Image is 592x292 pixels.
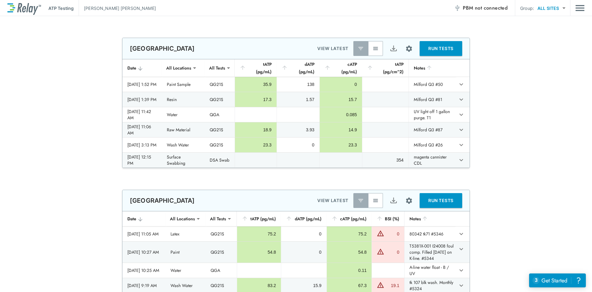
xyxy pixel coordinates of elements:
[166,213,199,225] div: All Locations
[240,81,271,87] div: 35.9
[286,231,322,237] div: 0
[162,92,205,107] td: Resin
[456,109,467,120] button: expand row
[206,226,237,241] td: QG21S
[127,282,161,289] div: [DATE] 9:19 AM
[325,112,357,118] div: 0.085
[242,215,276,222] div: tATP (pg/mL)
[206,242,237,263] td: QG21S
[166,263,206,278] td: Water
[240,127,271,133] div: 18.9
[127,124,157,136] div: [DATE] 11:06 AM
[401,193,417,209] button: Site setup
[205,107,235,122] td: QGA
[162,62,195,74] div: All Locations
[162,77,205,92] td: Paint Sample
[122,59,470,168] table: sticky table
[404,263,455,278] td: A-line water float - B / UV
[7,2,41,15] img: LuminUltra Relay
[282,61,314,75] div: dATP (pg/mL)
[377,230,384,237] img: Warning
[372,45,379,52] img: View All
[242,231,276,237] div: 75.2
[456,280,467,291] button: expand row
[358,45,364,52] img: Latest
[520,5,534,11] p: Group:
[286,282,322,289] div: 15.9
[390,45,397,53] img: Export Icon
[401,40,417,57] button: Site setup
[456,155,467,165] button: expand row
[240,61,271,75] div: tATP (pg/mL)
[122,211,166,226] th: Date
[575,2,585,14] button: Main menu
[405,45,413,53] img: Settings Icon
[332,231,367,237] div: 75.2
[205,122,235,137] td: QG21S
[390,197,397,205] img: Export Icon
[376,215,399,222] div: BSI (%)
[409,138,456,152] td: Milford Q3 #26
[332,282,367,289] div: 67.3
[242,282,276,289] div: 83.2
[127,249,161,255] div: [DATE] 10:27 AM
[331,215,367,222] div: cATP (pg/mL)
[456,94,467,105] button: expand row
[420,193,462,208] button: RUN TESTS
[325,127,357,133] div: 14.9
[282,127,314,133] div: 3.93
[286,249,322,255] div: 0
[575,2,585,14] img: Drawer Icon
[162,107,205,122] td: Water
[409,107,456,122] td: UV light off 1 gallon purge. T1
[324,61,357,75] div: cATP (pg/mL)
[127,231,161,237] div: [DATE] 11:05 AM
[205,77,235,92] td: QG21S
[456,265,467,276] button: expand row
[127,142,157,148] div: [DATE] 3:13 PM
[456,244,467,254] button: expand row
[122,59,162,77] th: Date
[377,281,384,289] img: Warning
[367,61,404,75] div: tATP (pg/cm^2)
[286,215,322,222] div: dATP (pg/mL)
[282,142,314,148] div: 0
[456,140,467,150] button: expand row
[325,96,357,103] div: 15.7
[162,138,205,152] td: Wash Water
[463,4,508,12] span: PBM
[409,215,450,222] div: Notes
[127,154,157,166] div: [DATE] 12:15 PM
[242,249,276,255] div: 54.8
[127,108,157,121] div: [DATE] 11:42 AM
[240,142,271,148] div: 23.3
[130,45,195,52] p: [GEOGRAPHIC_DATA]
[405,197,413,205] img: Settings Icon
[414,64,451,72] div: Notes
[206,263,237,278] td: QGA
[372,197,379,204] img: View All
[205,92,235,107] td: QG21S
[456,125,467,135] button: expand row
[206,213,230,225] div: All Tests
[377,248,384,255] img: Warning
[282,81,314,87] div: 138
[162,122,205,137] td: Raw Material
[48,5,74,11] p: ATP Testing
[317,197,348,204] p: VIEW LATEST
[404,242,455,263] td: T5381X-001 I24008 foul comp. Filled [DATE] on K-line. #5344
[130,197,195,204] p: [GEOGRAPHIC_DATA]
[386,231,399,237] div: 0
[84,5,156,11] p: [PERSON_NAME] [PERSON_NAME]
[475,4,508,11] span: not connected
[386,41,401,56] button: Export
[386,282,399,289] div: 19.1
[166,226,206,241] td: Latex
[452,2,510,14] button: PBM not connected
[358,197,364,204] img: Latest
[127,81,157,87] div: [DATE] 1:52 PM
[332,249,367,255] div: 54.8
